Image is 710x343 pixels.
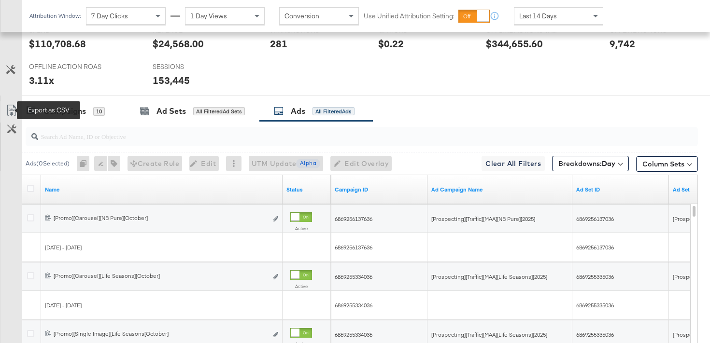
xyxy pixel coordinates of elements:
a: Name of Campaign this Ad belongs to. [431,186,568,193]
div: Ads ( 0 Selected) [26,159,70,168]
div: All Filtered Ad Sets [193,107,245,116]
span: 6869255335036 [576,273,614,280]
span: 6869256137636 [335,244,372,251]
div: $344,655.60 [486,37,543,51]
span: [Prospecting][Traffic][MAA][Life Seasons][2025] [431,273,547,280]
div: [Promo][Carousel][Life Seasons][October] [54,272,268,280]
span: 1 Day Views [190,12,227,20]
label: Active [290,283,312,289]
div: Ads [291,106,305,117]
div: 0 [77,156,94,171]
span: 6869256137036 [576,215,614,222]
span: 6869255334036 [335,331,372,338]
div: [Promo][Carousel][NB Pure][October] [54,214,268,222]
a: Shows the current state of your Ad. [286,186,327,193]
span: Breakdowns: [558,159,615,168]
input: Search Ad Name, ID or Objective [38,123,638,142]
div: 281 [270,37,287,51]
div: All Filtered Ads [312,107,355,116]
span: [DATE] - [DATE] [45,302,82,309]
a: Your Ad Set ID. [576,186,665,193]
span: 6869255335036 [576,302,614,309]
div: Ad Sets [156,106,186,117]
span: [DATE] - [DATE] [45,244,82,251]
span: 7 Day Clicks [91,12,128,20]
span: [Prospecting][Traffic][MAA][NB Pure][2025] [431,215,535,222]
button: Clear All Filters [482,156,545,171]
div: $0.22 [378,37,404,51]
button: Breakdowns:Day [552,156,629,171]
div: $110,708.68 [29,37,86,51]
span: 6869255334036 [335,302,372,309]
span: 6869255334036 [335,273,372,280]
div: Campaigns [43,106,86,117]
span: Clear All Filters [485,158,541,170]
a: Your Ad Set Campaign ID. [335,186,424,193]
div: $24,568.00 [153,37,204,51]
span: 6869256137636 [335,215,372,222]
div: 153,445 [153,73,190,87]
b: Day [602,159,615,168]
span: [Prospecting][Traffic][MAA][Life Seasons][2025] [431,331,547,338]
a: Ad Name. [45,186,279,193]
span: 6869256137036 [576,244,614,251]
label: Use Unified Attribution Setting: [364,12,454,21]
span: 6869255335036 [576,331,614,338]
div: Attribution Window: [29,13,81,19]
span: Conversion [284,12,319,20]
span: Last 14 Days [519,12,557,20]
div: 10 [93,107,105,116]
label: Active [290,225,312,232]
div: 3.11x [29,73,54,87]
span: SESSIONS [153,62,225,71]
span: OFFLINE ACTION ROAS [29,62,101,71]
button: Column Sets [636,156,698,172]
div: 9,742 [610,37,635,51]
div: [Promo][Single Image][Life Seasons[October] [54,330,268,338]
